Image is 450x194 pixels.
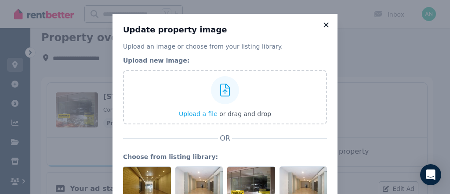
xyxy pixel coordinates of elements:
div: Open Intercom Messenger [420,164,441,185]
button: Upload a file or drag and drop [179,109,271,118]
p: Upload an image or choose from your listing library. [123,42,327,51]
span: or drag and drop [219,110,271,117]
h3: Update property image [123,25,327,35]
legend: Choose from listing library: [123,152,327,161]
legend: Upload new image: [123,56,327,65]
span: Upload a file [179,110,218,117]
span: OR [218,133,232,144]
